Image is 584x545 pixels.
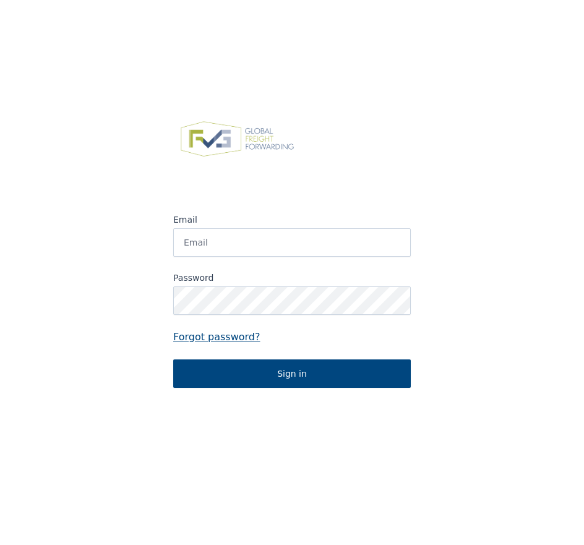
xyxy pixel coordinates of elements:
[173,330,411,345] a: Forgot password?
[173,228,411,257] input: Email
[173,272,411,284] label: Password
[173,359,411,388] button: Sign in
[173,213,411,226] label: Email
[173,114,301,164] img: FVG - Global freight forwarding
